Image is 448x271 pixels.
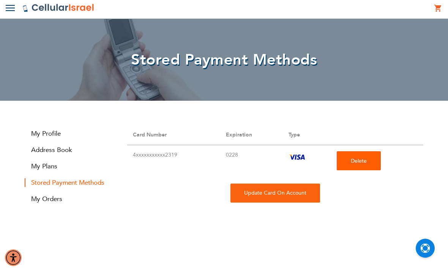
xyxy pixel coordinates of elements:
a: My Orders [25,195,116,203]
strong: Stored Payment Methods [25,178,116,187]
a: Address Book [25,146,116,154]
img: vi.png [289,151,306,163]
td: 4xxxxxxxxxxx2319 [127,146,220,176]
img: Cellular Israel Logo [22,3,95,13]
td: 0228 [220,146,283,176]
button: Delete [337,151,381,170]
div: To update the payment method currently being used on an existing Cellular Israel plan [230,184,320,203]
a: My Profile [25,129,116,138]
span: Stored Payment Methods [131,49,317,70]
img: Toggle Menu [6,5,15,11]
th: Card Number [127,125,220,145]
th: Expiration [220,125,283,145]
a: My Plans [25,162,116,171]
span: Delete [351,157,367,165]
div: Accessibility Menu [5,249,22,266]
th: Type [283,125,331,145]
